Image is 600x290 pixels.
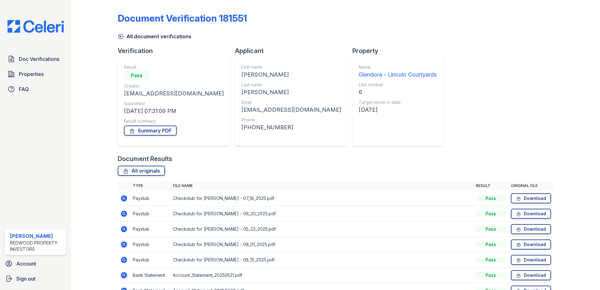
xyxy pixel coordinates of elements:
div: 6 [359,88,437,97]
img: CE_Logo_Blue-a8612792a0a2168367f1c8372b55b34899dd931a85d93a1a3d3e32e68fde9ad4.png [3,20,69,33]
div: [PHONE_NUMBER] [241,123,341,132]
div: [EMAIL_ADDRESS][DOMAIN_NAME] [124,89,224,98]
a: All originals [118,166,165,176]
div: Pass [476,241,506,248]
a: Name Glendora - Lincoln Courtyards [359,64,437,79]
div: Email [241,99,341,105]
div: [DATE] 07:31:09 PM [124,107,224,115]
a: Download [511,224,551,234]
div: [PERSON_NAME] [10,232,64,240]
td: Account_Statement_20250531.pdf [170,268,473,283]
div: Property [352,46,448,55]
td: Paystub [130,237,170,252]
div: [PERSON_NAME] [241,88,341,97]
td: Checkstub for [PERSON_NAME] - 05_23_2025.pdf [170,222,473,237]
td: Checkstub for [PERSON_NAME] - 08_15_2025.pdf [170,252,473,268]
th: File name [170,181,473,191]
th: Result [473,181,508,191]
td: Checkstub for [PERSON_NAME] - 08_01_2025.pdf [170,237,473,252]
td: Paystub [130,252,170,268]
div: Document Verification 181551 [118,13,247,24]
a: Sign out [3,272,69,285]
div: Creator [124,83,224,89]
a: Account [3,257,69,270]
div: Phone [241,117,341,123]
span: Account [16,260,36,267]
div: Redwood Property Investors [10,240,64,252]
a: Properties [5,68,66,80]
td: Checkstub for [PERSON_NAME] - 06_20_2025.pdf [170,206,473,222]
div: Pass [476,211,506,217]
td: Paystub [130,206,170,222]
span: FAQ [19,85,29,93]
div: [DATE] [359,105,437,114]
a: Download [511,193,551,203]
th: Original file [508,181,554,191]
div: Pass [124,70,149,80]
div: Result [124,64,224,70]
a: Doc Verifications [5,53,66,65]
div: Document Results [118,154,172,163]
span: Sign out [16,275,35,282]
a: Summary PDF [124,126,177,136]
div: [PERSON_NAME] [241,70,341,79]
div: First name [241,64,341,70]
div: Pass [476,195,506,201]
div: Verification [118,46,235,55]
a: Download [511,255,551,265]
td: Paystub [130,191,170,206]
th: Type [130,181,170,191]
div: Glendora - Lincoln Courtyards [359,70,437,79]
a: FAQ [5,83,66,95]
div: Submitted [124,100,224,107]
div: Pass [476,226,506,232]
div: Target move in date [359,99,437,105]
a: Download [511,209,551,219]
div: Last name [241,82,341,88]
td: Bank Statement [130,268,170,283]
div: Pass [476,272,506,278]
div: Name [359,64,437,70]
span: Doc Verifications [19,55,59,63]
span: Properties [19,70,44,78]
div: Result summary [124,118,224,124]
div: [EMAIL_ADDRESS][DOMAIN_NAME] [241,105,341,114]
td: Checkstub for [PERSON_NAME] - 07_18_2025.pdf [170,191,473,206]
div: Unit number [359,82,437,88]
td: Paystub [130,222,170,237]
a: Download [511,239,551,250]
a: All document verifications [118,33,191,40]
a: Download [511,270,551,280]
div: Pass [476,257,506,263]
div: Applicant [235,46,352,55]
